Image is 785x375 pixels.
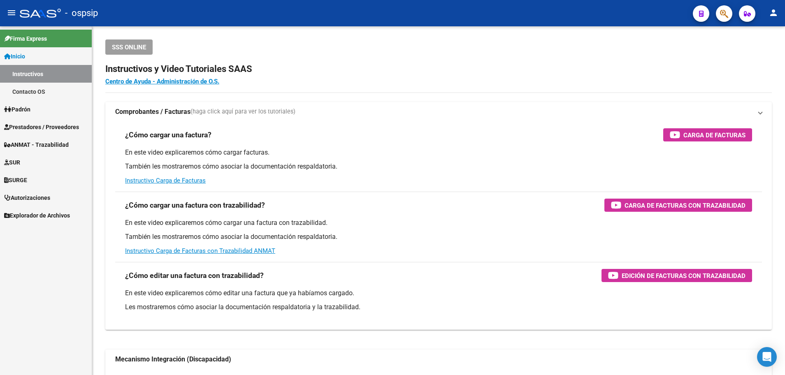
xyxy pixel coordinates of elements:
a: Instructivo Carga de Facturas con Trazabilidad ANMAT [125,247,275,255]
span: (haga click aquí para ver los tutoriales) [190,107,295,116]
button: Carga de Facturas [663,128,752,141]
p: También les mostraremos cómo asociar la documentación respaldatoria. [125,232,752,241]
span: ANMAT - Trazabilidad [4,140,69,149]
p: Les mostraremos cómo asociar la documentación respaldatoria y la trazabilidad. [125,303,752,312]
strong: Comprobantes / Facturas [115,107,190,116]
h3: ¿Cómo cargar una factura? [125,129,211,141]
span: Firma Express [4,34,47,43]
mat-expansion-panel-header: Comprobantes / Facturas(haga click aquí para ver los tutoriales) [105,102,772,122]
button: Edición de Facturas con Trazabilidad [602,269,752,282]
h2: Instructivos y Video Tutoriales SAAS [105,61,772,77]
div: Comprobantes / Facturas(haga click aquí para ver los tutoriales) [105,122,772,330]
span: SSS ONLINE [112,44,146,51]
h3: ¿Cómo cargar una factura con trazabilidad? [125,199,265,211]
span: Edición de Facturas con Trazabilidad [622,271,746,281]
span: - ospsip [65,4,98,22]
span: Explorador de Archivos [4,211,70,220]
a: Instructivo Carga de Facturas [125,177,206,184]
div: Open Intercom Messenger [757,347,777,367]
p: En este video explicaremos cómo cargar facturas. [125,148,752,157]
span: SUR [4,158,20,167]
p: En este video explicaremos cómo editar una factura que ya habíamos cargado. [125,289,752,298]
p: También les mostraremos cómo asociar la documentación respaldatoria. [125,162,752,171]
span: Autorizaciones [4,193,50,202]
button: Carga de Facturas con Trazabilidad [604,199,752,212]
span: Carga de Facturas [683,130,746,140]
mat-icon: menu [7,8,16,18]
button: SSS ONLINE [105,39,153,55]
h3: ¿Cómo editar una factura con trazabilidad? [125,270,264,281]
a: Centro de Ayuda - Administración de O.S. [105,78,219,85]
span: Prestadores / Proveedores [4,123,79,132]
strong: Mecanismo Integración (Discapacidad) [115,355,231,364]
span: SURGE [4,176,27,185]
span: Inicio [4,52,25,61]
mat-expansion-panel-header: Mecanismo Integración (Discapacidad) [105,350,772,369]
mat-icon: person [769,8,778,18]
p: En este video explicaremos cómo cargar una factura con trazabilidad. [125,218,752,227]
span: Padrón [4,105,30,114]
span: Carga de Facturas con Trazabilidad [625,200,746,211]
